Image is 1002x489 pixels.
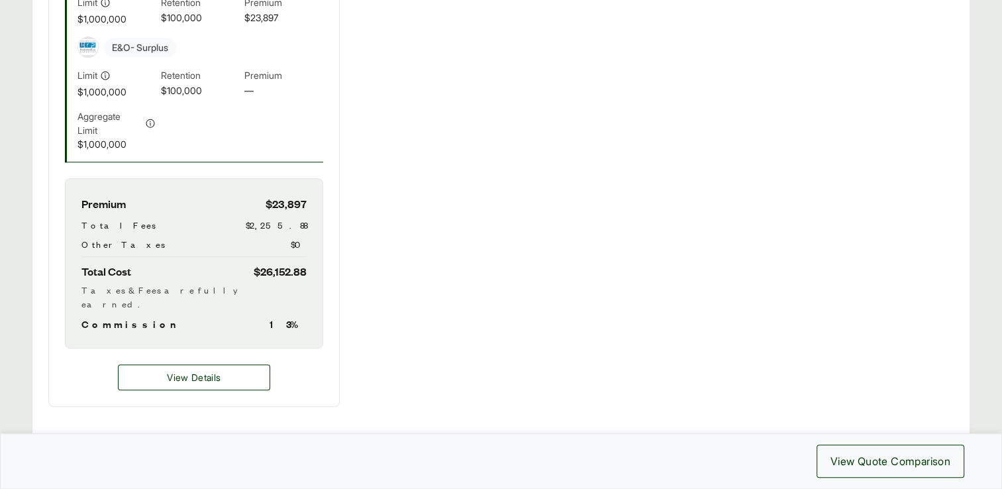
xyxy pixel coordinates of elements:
span: $1,000,000 [77,137,156,151]
span: $23,897 [266,195,307,213]
span: Total Cost [81,262,131,280]
button: View Details [118,364,270,390]
span: Retention [161,68,239,83]
span: $23,897 [244,11,323,26]
span: $100,000 [161,11,239,26]
span: Premium [244,68,323,83]
button: View Quote Comparison [817,445,964,478]
span: Total Fees [81,218,156,232]
span: Other Taxes [81,237,165,251]
span: $1,000,000 [77,85,156,99]
span: $1,000,000 [77,12,156,26]
div: Taxes & Fees are fully earned. [81,283,307,311]
span: $0 [291,237,307,251]
span: — [244,83,323,99]
span: 13 % [270,316,307,332]
span: Commission [81,316,182,332]
span: Premium [81,195,126,213]
span: $100,000 [161,83,239,99]
img: Business Risk Partners [78,39,98,55]
span: E&O - Surplus [104,38,176,57]
span: Limit [77,68,97,82]
span: Aggregate Limit [77,109,142,137]
span: $26,152.88 [254,262,307,280]
span: View Details [167,370,221,384]
span: $2,255.88 [246,218,307,232]
a: Option D details [118,364,270,390]
span: View Quote Comparison [830,453,950,469]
